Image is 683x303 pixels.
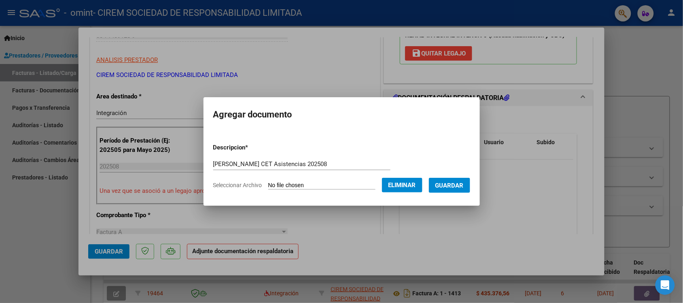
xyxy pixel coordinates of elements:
[213,143,291,152] p: Descripcion
[388,181,416,189] span: Eliminar
[213,182,262,188] span: Seleccionar Archivo
[435,182,464,189] span: Guardar
[429,178,470,193] button: Guardar
[382,178,422,192] button: Eliminar
[655,275,675,295] div: Open Intercom Messenger
[213,107,470,122] h2: Agregar documento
